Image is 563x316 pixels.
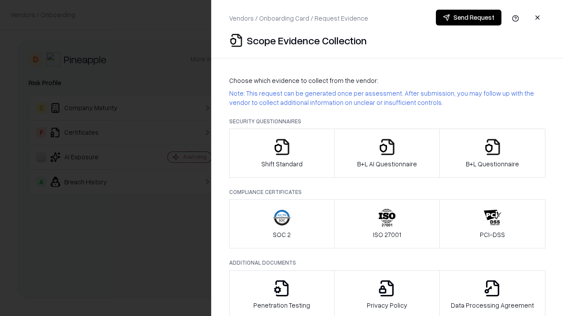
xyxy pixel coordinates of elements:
p: ISO 27001 [373,230,401,239]
p: PCI-DSS [480,230,505,239]
p: B+L AI Questionnaire [357,159,417,169]
p: Choose which evidence to collect from the vendor: [229,76,545,85]
p: Note: This request can be generated once per assessment. After submission, you may follow up with... [229,89,545,107]
p: Security Questionnaires [229,118,545,125]
p: Additional Documents [229,259,545,266]
button: SOC 2 [229,199,335,248]
p: Shift Standard [261,159,303,169]
button: PCI-DSS [439,199,545,248]
p: Scope Evidence Collection [247,33,367,47]
p: Vendors / Onboarding Card / Request Evidence [229,14,368,23]
p: B+L Questionnaire [466,159,519,169]
button: B+L Questionnaire [439,129,545,178]
button: Send Request [436,10,501,25]
p: Privacy Policy [367,301,407,310]
p: Penetration Testing [253,301,310,310]
button: ISO 27001 [334,199,440,248]
button: B+L AI Questionnaire [334,129,440,178]
p: SOC 2 [273,230,291,239]
button: Shift Standard [229,129,335,178]
p: Compliance Certificates [229,188,545,196]
p: Data Processing Agreement [451,301,534,310]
